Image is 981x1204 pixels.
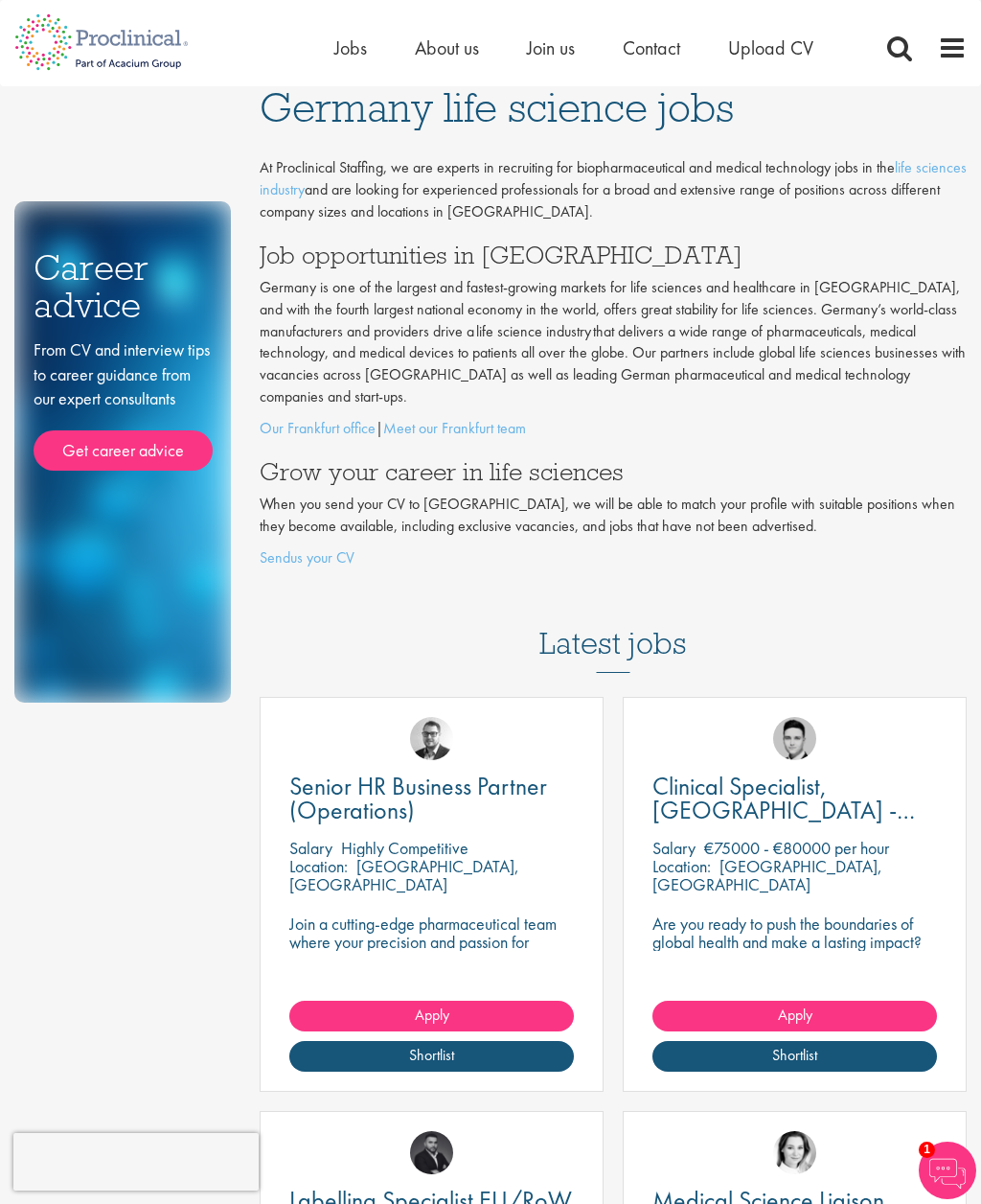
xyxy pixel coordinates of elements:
[773,1131,816,1174] img: Greta Prestel
[13,1133,259,1191] iframe: reCAPTCHA
[34,430,213,471] a: Get career advice
[260,547,354,567] a: Sendus your CV
[652,837,696,859] span: Salary
[539,579,687,673] h3: Latest jobs
[260,157,967,199] a: life sciences industry
[260,459,967,484] h3: Grow your career in life sciences
[289,1041,574,1072] a: Shortlist
[728,35,813,60] a: Upload CV
[623,35,680,60] a: Contact
[415,35,479,60] a: About us
[260,418,967,440] p: |
[383,418,526,438] a: Meet our Frankfurt team
[289,855,519,895] p: [GEOGRAPHIC_DATA], [GEOGRAPHIC_DATA]
[652,770,915,850] span: Clinical Specialist, [GEOGRAPHIC_DATA] - Cardiac
[410,1131,453,1174] img: Fidan Beqiraj
[260,157,967,223] p: At Proclinical Staffing, we are experts in recruiting for biopharmaceutical and medical technolog...
[778,1005,812,1025] span: Apply
[773,717,816,760] img: Connor Lynes
[410,717,453,760] img: Niklas Kaminski
[260,418,376,438] a: Our Frankfurt office
[34,249,212,323] h3: Career advice
[260,243,967,267] h3: Job opportunities in [GEOGRAPHIC_DATA]
[341,837,468,859] p: Highly Competitive
[652,775,937,822] a: Clinical Specialist, [GEOGRAPHIC_DATA] - Cardiac
[260,277,967,408] p: Germany is one of the largest and fastest-growing markets for life sciences and healthcare in [GE...
[919,1142,976,1199] img: Chatbot
[652,1001,937,1031] a: Apply
[334,35,367,60] a: Jobs
[260,494,967,538] p: When you send your CV to [GEOGRAPHIC_DATA], we will be able to match your profile with suitable p...
[289,855,348,877] span: Location:
[919,1142,935,1158] span: 1
[289,1001,574,1031] a: Apply
[704,837,889,859] p: €75000 - €80000 per hour
[260,81,734,133] span: Germany life science jobs
[652,855,882,895] p: [GEOGRAPHIC_DATA], [GEOGRAPHIC_DATA]
[34,337,212,471] div: From CV and interview tips to career guidance from our expert consultants
[652,1041,937,1072] a: Shortlist
[289,770,547,826] span: Senior HR Business Partner (Operations)
[289,837,332,859] span: Salary
[652,855,711,877] span: Location:
[415,1005,449,1025] span: Apply
[652,915,937,1006] p: Are you ready to push the boundaries of global health and make a lasting impact? This role at a h...
[527,35,575,60] a: Join us
[289,775,574,822] a: Senior HR Business Partner (Operations)
[289,915,574,987] p: Join a cutting-edge pharmaceutical team where your precision and passion for quality will help sh...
